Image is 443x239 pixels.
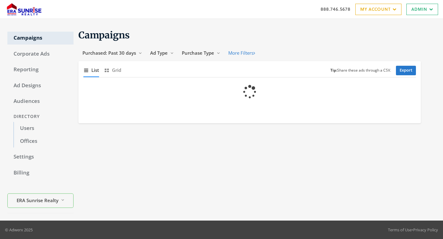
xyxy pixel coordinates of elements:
[7,194,74,208] button: ERA Sunrise Realty
[178,47,224,59] button: Purchase Type
[406,4,438,15] a: Admin
[7,79,74,92] a: Ad Designs
[396,66,416,75] a: Export
[14,122,74,135] a: Users
[17,197,58,204] span: ERA Sunrise Realty
[7,111,74,122] div: Directory
[14,135,74,148] a: Offices
[78,29,130,41] span: Campaigns
[7,48,74,61] a: Corporate Ads
[83,64,99,77] button: List
[7,32,74,45] a: Campaigns
[330,68,337,73] b: Tip:
[330,68,391,73] small: Share these ads through a CSV.
[182,50,214,56] span: Purchase Type
[355,4,401,15] a: My Account
[150,50,168,56] span: Ad Type
[146,47,178,59] button: Ad Type
[224,47,259,59] button: More Filters
[7,95,74,108] a: Audiences
[388,227,412,233] a: Terms of Use
[7,63,74,76] a: Reporting
[104,64,121,77] button: Grid
[91,67,99,74] span: List
[82,50,136,56] span: Purchased: Past 30 days
[112,67,121,74] span: Grid
[413,227,438,233] a: Privacy Policy
[7,167,74,179] a: Billing
[7,151,74,163] a: Settings
[321,6,350,12] a: 888.746.5678
[388,227,438,233] div: •
[78,47,146,59] button: Purchased: Past 30 days
[5,2,43,17] img: Adwerx
[5,227,33,233] p: © Adwerx 2025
